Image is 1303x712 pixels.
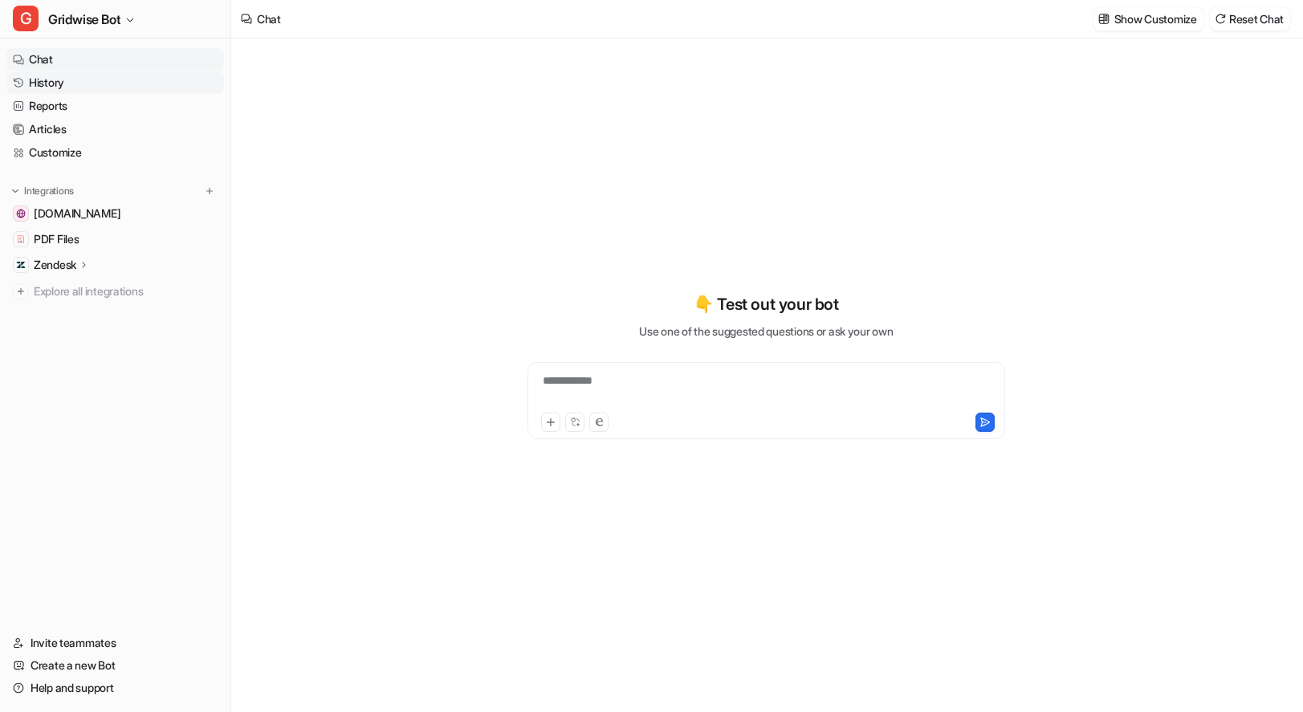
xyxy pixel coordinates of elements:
button: Show Customize [1093,7,1203,31]
p: Integrations [24,185,74,197]
a: Invite teammates [6,632,224,654]
span: G [13,6,39,31]
button: Integrations [6,183,79,199]
span: [DOMAIN_NAME] [34,205,120,222]
p: Use one of the suggested questions or ask your own [639,323,893,340]
a: Help and support [6,677,224,699]
img: expand menu [10,185,21,197]
p: Zendesk [34,257,76,273]
a: Reports [6,95,224,117]
p: 👇 Test out your bot [694,292,838,316]
span: Explore all integrations [34,279,218,304]
a: Create a new Bot [6,654,224,677]
img: reset [1215,13,1226,25]
a: Explore all integrations [6,280,224,303]
a: Chat [6,48,224,71]
span: PDF Files [34,231,79,247]
img: customize [1098,13,1110,25]
img: gridwise.io [16,209,26,218]
a: History [6,71,224,94]
img: PDF Files [16,234,26,244]
a: Customize [6,141,224,164]
img: explore all integrations [13,283,29,299]
button: Reset Chat [1210,7,1290,31]
span: Gridwise Bot [48,8,120,31]
a: PDF FilesPDF Files [6,228,224,250]
div: Chat [257,10,281,27]
img: menu_add.svg [204,185,215,197]
img: Zendesk [16,260,26,270]
p: Show Customize [1114,10,1197,27]
a: gridwise.io[DOMAIN_NAME] [6,202,224,225]
a: Articles [6,118,224,140]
